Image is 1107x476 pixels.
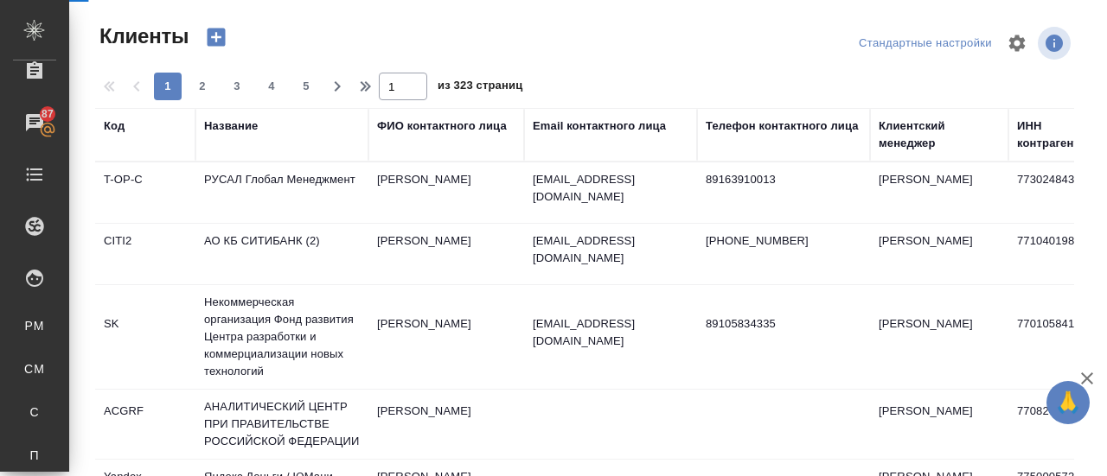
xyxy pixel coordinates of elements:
[533,117,666,135] div: Email контактного лица
[706,117,859,135] div: Телефон контактного лица
[879,117,1000,152] div: Клиентский менеджер
[368,307,524,367] td: [PERSON_NAME]
[195,22,237,52] button: Создать
[189,78,216,95] span: 2
[22,317,48,334] span: PM
[706,171,861,188] p: 89163910013
[204,117,258,135] div: Название
[95,307,195,367] td: SK
[1038,27,1074,60] span: Посмотреть информацию
[195,224,368,284] td: АО КБ СИТИБАНК (2)
[854,30,996,57] div: split button
[95,22,189,50] span: Клиенты
[870,162,1008,223] td: [PERSON_NAME]
[22,447,48,464] span: П
[13,308,56,343] a: PM
[292,73,320,100] button: 5
[223,78,251,95] span: 3
[368,224,524,284] td: [PERSON_NAME]
[195,285,368,389] td: Некоммерческая организация Фонд развития Центра разработки и коммерциализации новых технологий
[258,73,285,100] button: 4
[377,117,507,135] div: ФИО контактного лица
[1017,117,1100,152] div: ИНН контрагента
[189,73,216,100] button: 2
[368,394,524,454] td: [PERSON_NAME]
[223,73,251,100] button: 3
[13,352,56,386] a: CM
[104,117,125,135] div: Код
[870,394,1008,454] td: [PERSON_NAME]
[533,315,688,350] p: [EMAIL_ADDRESS][DOMAIN_NAME]
[4,101,65,144] a: 87
[95,224,195,284] td: CITI2
[258,78,285,95] span: 4
[95,394,195,454] td: ACGRF
[195,390,368,459] td: АНАЛИТИЧЕСКИЙ ЦЕНТР ПРИ ПРАВИТЕЛЬСТВЕ РОССИЙСКОЙ ФЕДЕРАЦИИ
[292,78,320,95] span: 5
[438,75,522,100] span: из 323 страниц
[533,232,688,267] p: [EMAIL_ADDRESS][DOMAIN_NAME]
[13,395,56,429] a: С
[31,105,64,123] span: 87
[22,403,48,421] span: С
[1053,384,1083,421] span: 🙏
[195,162,368,223] td: РУСАЛ Глобал Менеджмент
[706,232,861,250] p: [PHONE_NUMBER]
[870,224,1008,284] td: [PERSON_NAME]
[1046,381,1090,424] button: 🙏
[996,22,1038,64] span: Настроить таблицу
[22,360,48,378] span: CM
[706,315,861,333] p: 89105834335
[368,162,524,223] td: [PERSON_NAME]
[95,162,195,223] td: T-OP-C
[870,307,1008,367] td: [PERSON_NAME]
[533,171,688,206] p: [EMAIL_ADDRESS][DOMAIN_NAME]
[13,438,56,473] a: П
